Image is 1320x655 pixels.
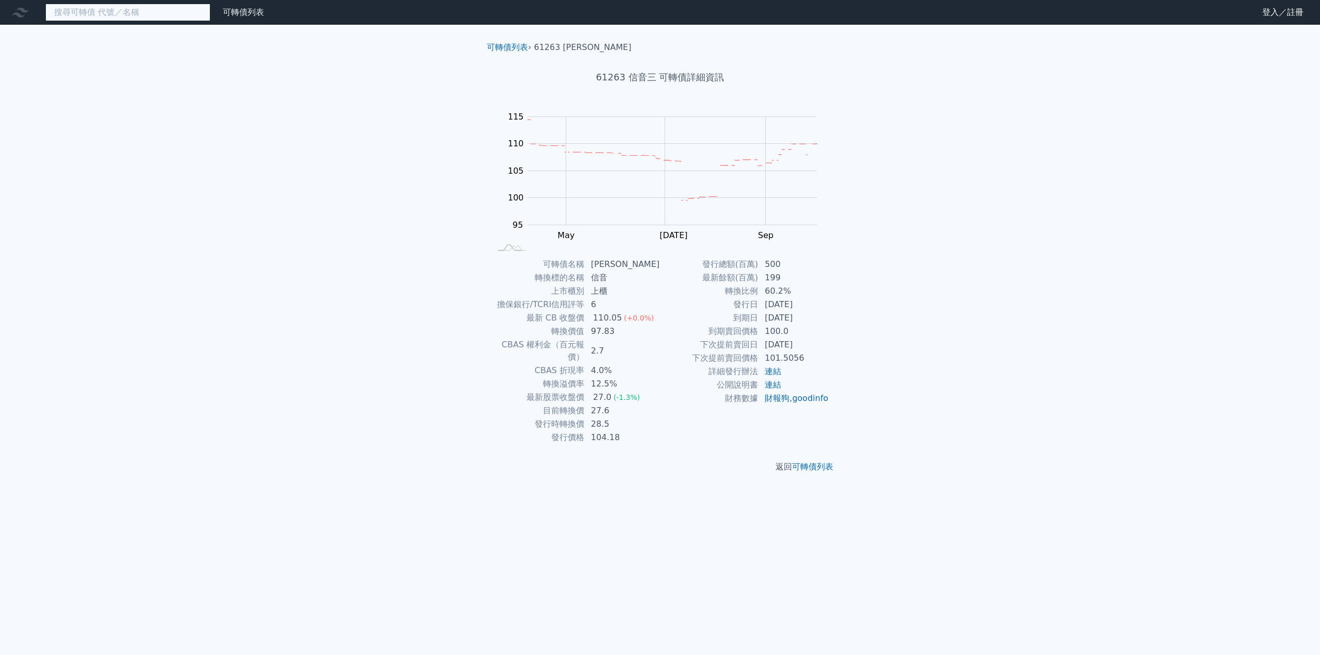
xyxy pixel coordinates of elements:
[478,461,841,473] p: 返回
[765,393,789,403] a: 財報狗
[624,314,654,322] span: (+0.0%)
[508,193,524,203] tspan: 100
[491,284,585,298] td: 上市櫃別
[491,298,585,311] td: 擔保銀行/TCRI信用評等
[614,393,640,401] span: (-1.3%)
[491,391,585,404] td: 最新股票收盤價
[660,392,758,405] td: 財務數據
[478,70,841,85] h1: 61263 信音三 可轉債詳細資訊
[534,41,632,54] li: 61263 [PERSON_NAME]
[591,312,624,324] div: 110.05
[487,41,531,54] li: ›
[508,139,524,148] tspan: 110
[660,365,758,378] td: 詳細發行辦法
[585,284,660,298] td: 上櫃
[585,271,660,284] td: 信音
[660,284,758,298] td: 轉換比例
[660,378,758,392] td: 公開說明書
[508,112,524,122] tspan: 115
[487,42,528,52] a: 可轉債列表
[585,377,660,391] td: 12.5%
[585,298,660,311] td: 6
[491,404,585,417] td: 目前轉換價
[491,311,585,325] td: 最新 CB 收盤價
[660,298,758,311] td: 發行日
[1254,4,1312,21] a: 登入／註冊
[660,325,758,338] td: 到期賣回價格
[659,230,687,240] tspan: [DATE]
[585,431,660,444] td: 104.18
[660,338,758,351] td: 下次提前賣回日
[758,338,829,351] td: [DATE]
[45,4,210,21] input: 搜尋可轉債 代號／名稱
[491,271,585,284] td: 轉換標的名稱
[758,258,829,271] td: 500
[491,431,585,444] td: 發行價格
[591,391,614,404] div: 27.0
[758,230,773,240] tspan: Sep
[660,271,758,284] td: 最新餘額(百萬)
[585,325,660,338] td: 97.83
[585,417,660,431] td: 28.5
[491,338,585,364] td: CBAS 權利金（百元報價）
[758,311,829,325] td: [DATE]
[660,351,758,365] td: 下次提前賣回價格
[527,120,817,200] g: Series
[508,166,524,176] tspan: 105
[491,364,585,377] td: CBAS 折現率
[585,404,660,417] td: 27.6
[765,380,781,390] a: 連結
[660,258,758,271] td: 發行總額(百萬)
[765,366,781,376] a: 連結
[758,298,829,311] td: [DATE]
[223,7,264,17] a: 可轉債列表
[585,364,660,377] td: 4.0%
[758,392,829,405] td: ,
[491,325,585,338] td: 轉換價值
[503,112,833,240] g: Chart
[491,258,585,271] td: 可轉債名稱
[1268,606,1320,655] iframe: Chat Widget
[792,393,828,403] a: goodinfo
[513,220,523,230] tspan: 95
[758,325,829,338] td: 100.0
[758,351,829,365] td: 101.5056
[660,311,758,325] td: 到期日
[585,338,660,364] td: 2.7
[792,462,833,472] a: 可轉債列表
[557,230,574,240] tspan: May
[491,417,585,431] td: 發行時轉換價
[585,258,660,271] td: [PERSON_NAME]
[491,377,585,391] td: 轉換溢價率
[758,271,829,284] td: 199
[758,284,829,298] td: 60.2%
